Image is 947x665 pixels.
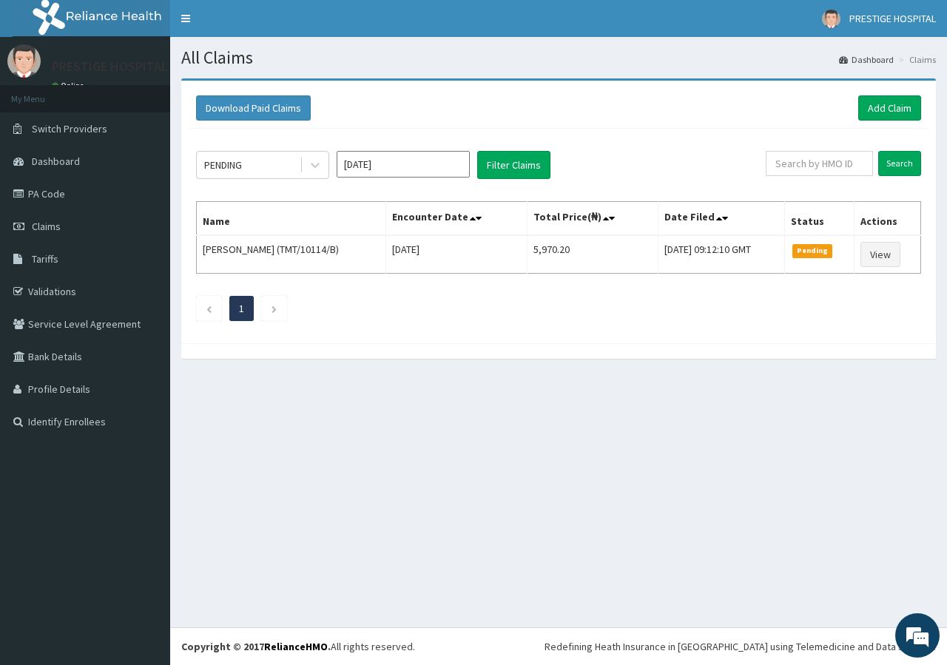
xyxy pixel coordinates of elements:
img: User Image [7,44,41,78]
td: [DATE] [386,235,528,274]
a: Next page [271,302,277,315]
th: Status [784,202,854,236]
input: Search [878,151,921,176]
div: Redefining Heath Insurance in [GEOGRAPHIC_DATA] using Telemedicine and Data Science! [545,639,936,654]
button: Filter Claims [477,151,550,179]
a: Previous page [206,302,212,315]
button: Download Paid Claims [196,95,311,121]
a: RelianceHMO [264,640,328,653]
span: Tariffs [32,252,58,266]
span: Claims [32,220,61,233]
td: [DATE] 09:12:10 GMT [658,235,785,274]
a: Page 1 is your current page [239,302,244,315]
p: PRESTIGE HOSPITAL [52,60,168,73]
td: [PERSON_NAME] (TMT/10114/B) [197,235,386,274]
div: PENDING [204,158,242,172]
span: Switch Providers [32,122,107,135]
input: Select Month and Year [337,151,470,178]
span: PRESTIGE HOSPITAL [849,12,936,25]
footer: All rights reserved. [170,627,947,665]
th: Date Filed [658,202,785,236]
span: Dashboard [32,155,80,168]
a: View [860,242,900,267]
a: Add Claim [858,95,921,121]
td: 5,970.20 [528,235,658,274]
a: Dashboard [839,53,894,66]
a: Online [52,81,87,91]
h1: All Claims [181,48,936,67]
th: Total Price(₦) [528,202,658,236]
img: User Image [822,10,840,28]
input: Search by HMO ID [766,151,873,176]
span: Pending [792,244,833,257]
strong: Copyright © 2017 . [181,640,331,653]
th: Name [197,202,386,236]
th: Actions [854,202,920,236]
th: Encounter Date [386,202,528,236]
li: Claims [895,53,936,66]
